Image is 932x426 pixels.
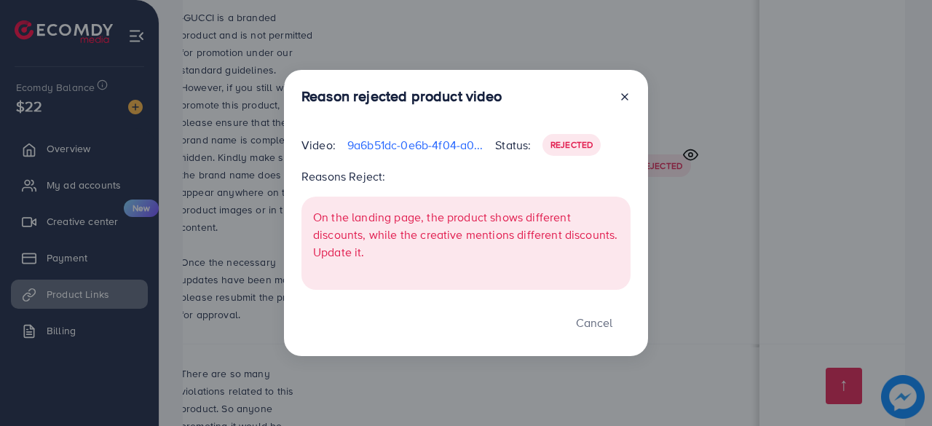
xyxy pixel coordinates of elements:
[313,208,619,261] p: On the landing page, the product shows different discounts, while the creative mentions different...
[301,136,336,154] p: Video:
[550,138,593,151] span: Rejected
[347,136,483,154] p: 9a6b51dc-0e6b-4f04-a086-effda5854350-1754816966830.mp4
[495,136,531,154] p: Status:
[558,307,631,339] button: Cancel
[301,87,502,105] h3: Reason rejected product video
[301,167,631,185] p: Reasons Reject:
